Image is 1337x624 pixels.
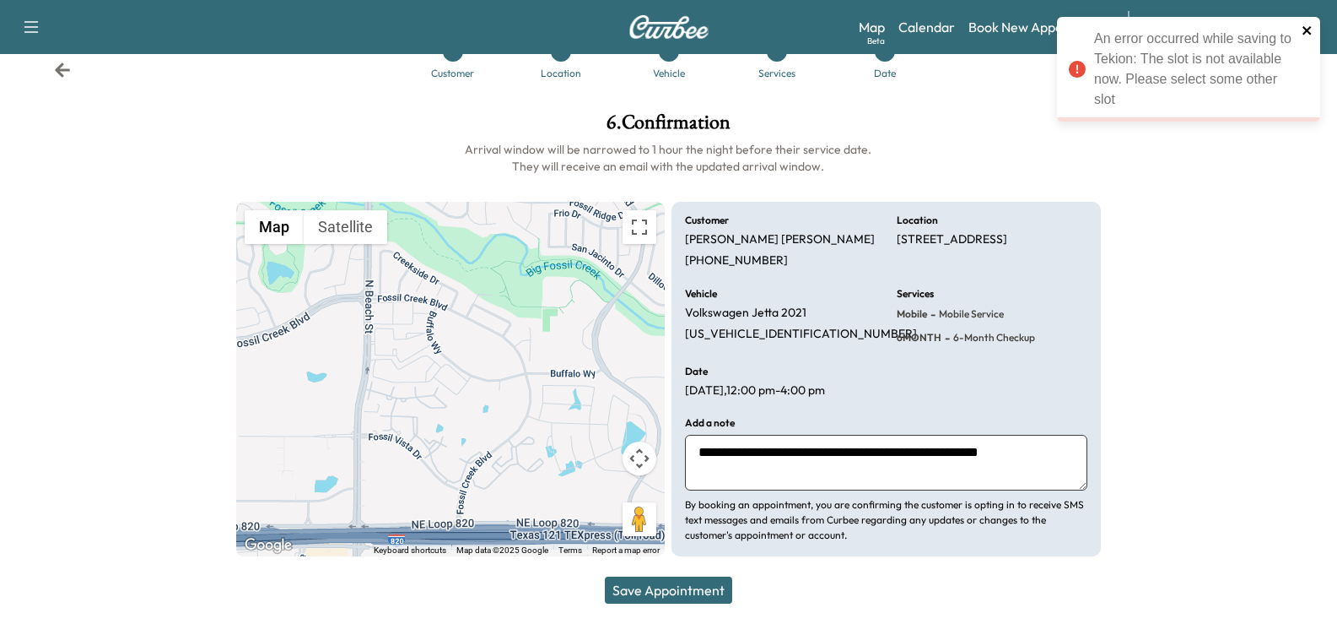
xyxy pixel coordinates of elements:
[304,210,387,244] button: Show satellite imagery
[541,68,581,79] div: Location
[685,497,1086,543] p: By booking an appointment, you are confirming the customer is opting in to receive SMS text messa...
[897,331,941,345] span: 6MONTH
[968,17,1111,37] a: Book New Appointment
[628,15,709,39] img: Curbee Logo
[1302,24,1313,37] button: close
[897,215,938,225] h6: Location
[456,545,548,555] span: Map data ©2025 Google
[867,35,885,47] div: Beta
[374,545,446,556] button: Keyboard shortcuts
[685,418,735,428] h6: Add a note
[685,383,825,399] p: [DATE] , 12:00 pm - 4:00 pm
[927,306,935,323] span: -
[859,17,885,37] a: MapBeta
[54,62,71,79] div: Back
[623,210,656,244] button: Toggle fullscreen view
[897,289,934,299] h6: Services
[685,215,729,225] h6: Customer
[685,253,788,269] p: [PHONE_NUMBER]
[898,17,955,37] a: Calendar
[941,329,950,346] span: -
[240,534,296,556] a: Open this area in Google Maps (opens a new window)
[685,366,708,377] h6: Date
[236,141,1101,175] h6: Arrival window will be narrowed to 1 hour the night before their service date. They will receive ...
[236,112,1101,141] h1: 6 . Confirmation
[623,442,656,475] button: Map camera controls
[685,232,875,247] p: [PERSON_NAME] [PERSON_NAME]
[897,307,927,321] span: Mobile
[653,68,685,79] div: Vehicle
[897,232,1007,247] p: [STREET_ADDRESS]
[758,68,795,79] div: Services
[605,577,732,604] button: Save Appointment
[685,327,917,342] p: [US_VEHICLE_IDENTIFICATION_NUMBER]
[240,534,296,556] img: Google
[558,545,582,555] a: Terms (opens in new tab)
[685,306,806,321] p: Volkswagen Jetta 2021
[874,68,896,79] div: Date
[935,307,1004,321] span: Mobile Service
[592,545,660,555] a: Report a map error
[950,331,1035,345] span: 6-month checkup
[685,289,717,299] h6: Vehicle
[1094,29,1297,110] div: An error occurred while saving to Tekion: The slot is not available now. Please select some other...
[245,210,304,244] button: Show street map
[623,502,656,536] button: Drag Pegman onto the map to open Street View
[431,68,474,79] div: Customer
